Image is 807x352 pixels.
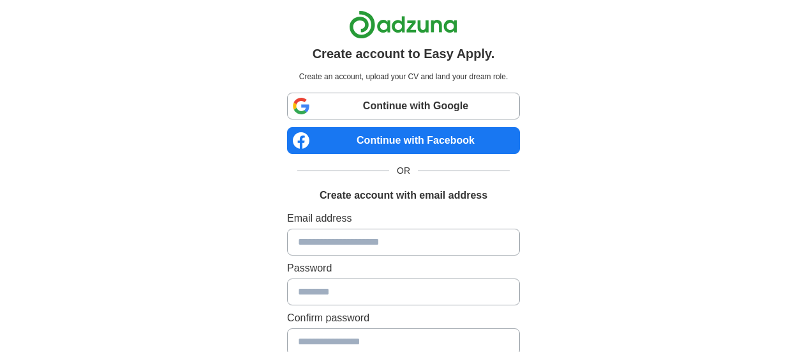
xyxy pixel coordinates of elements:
[287,93,520,119] a: Continue with Google
[313,44,495,63] h1: Create account to Easy Apply.
[290,71,517,82] p: Create an account, upload your CV and land your dream role.
[287,127,520,154] a: Continue with Facebook
[389,164,418,178] span: OR
[320,188,487,203] h1: Create account with email address
[349,10,457,39] img: Adzuna logo
[287,211,520,226] label: Email address
[287,261,520,276] label: Password
[287,310,520,326] label: Confirm password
